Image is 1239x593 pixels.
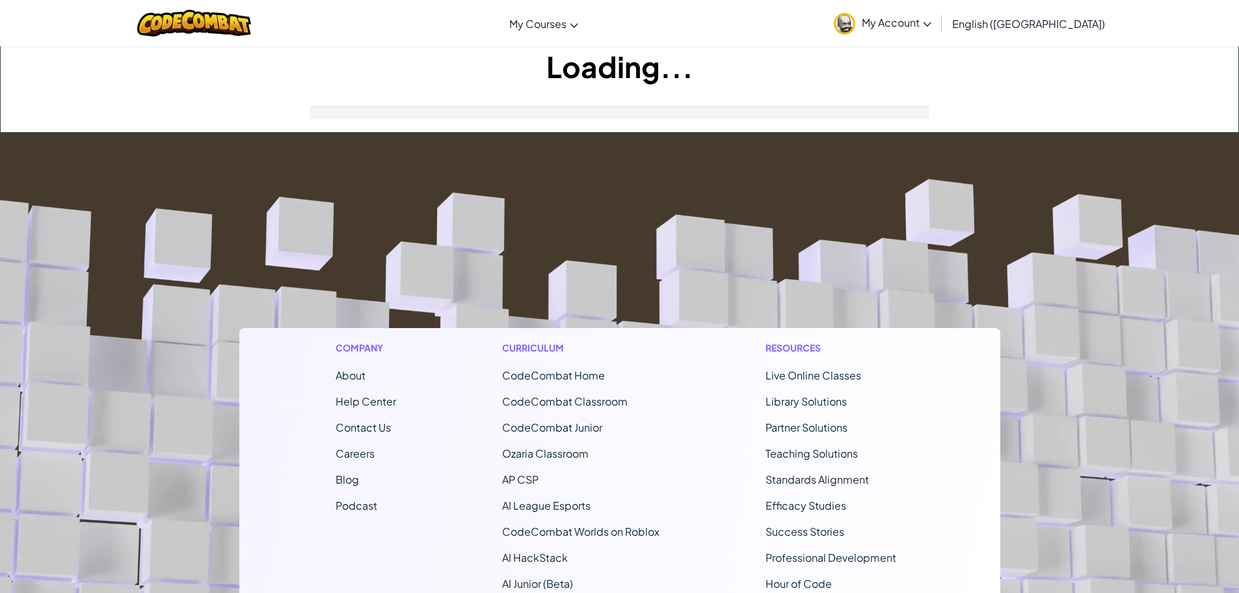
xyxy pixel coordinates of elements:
[766,394,847,408] a: Library Solutions
[766,421,847,434] a: Partner Solutions
[1,46,1238,87] h1: Loading...
[766,368,861,382] a: Live Online Classes
[766,551,896,564] a: Professional Development
[502,394,628,408] a: CodeCombat Classroom
[336,421,391,434] span: Contact Us
[502,447,589,460] a: Ozaria Classroom
[502,473,539,486] a: AP CSP
[336,499,377,512] a: Podcast
[834,13,855,34] img: avatar
[766,341,904,355] h1: Resources
[766,499,846,512] a: Efficacy Studies
[336,447,375,460] a: Careers
[503,6,585,41] a: My Courses
[946,6,1112,41] a: English ([GEOGRAPHIC_DATA])
[502,368,605,382] span: CodeCombat Home
[862,16,931,29] span: My Account
[952,17,1105,31] span: English ([GEOGRAPHIC_DATA])
[827,3,938,44] a: My Account
[336,341,396,355] h1: Company
[336,394,396,408] a: Help Center
[502,341,659,355] h1: Curriculum
[502,525,659,538] a: CodeCombat Worlds on Roblox
[509,17,566,31] span: My Courses
[502,421,602,434] a: CodeCombat Junior
[766,577,832,590] a: Hour of Code
[502,499,591,512] a: AI League Esports
[502,577,573,590] a: AI Junior (Beta)
[336,368,366,382] a: About
[766,447,858,460] a: Teaching Solutions
[336,473,359,486] a: Blog
[502,551,568,564] a: AI HackStack
[766,525,844,538] a: Success Stories
[137,10,251,36] img: CodeCombat logo
[766,473,869,486] a: Standards Alignment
